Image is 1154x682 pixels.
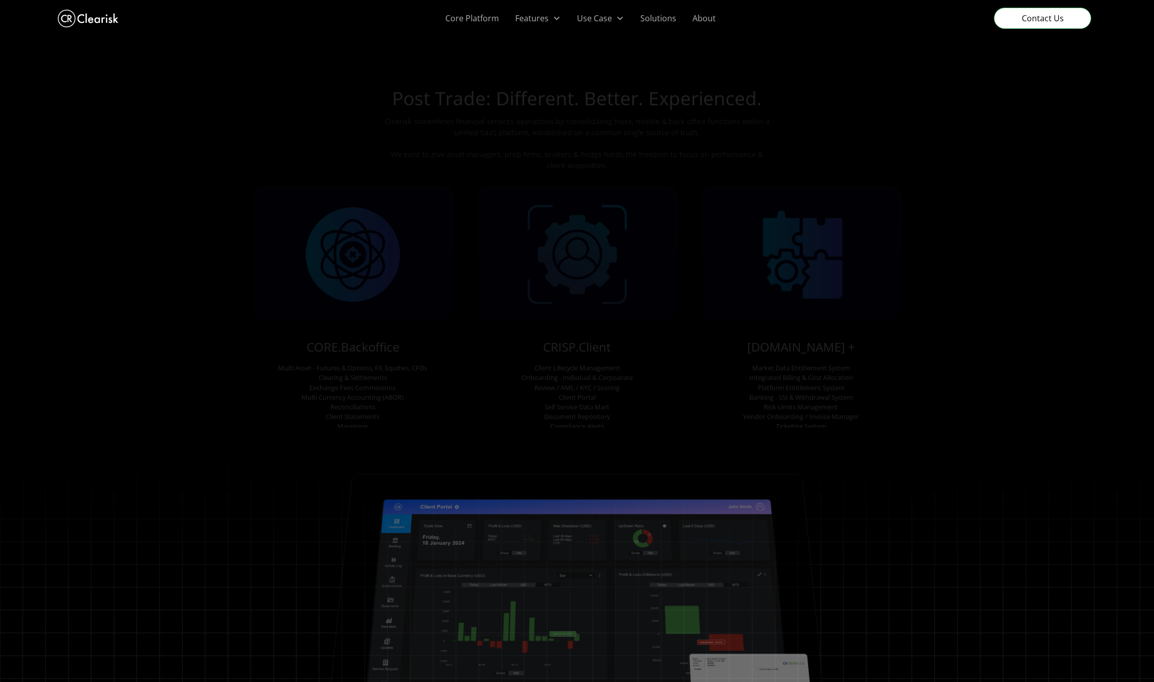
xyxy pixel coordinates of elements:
[392,87,762,116] h1: Post Trade: Different. Better. Experienced.
[306,338,399,356] a: CORE.Backoffice
[747,338,855,356] a: [DOMAIN_NAME] +
[577,12,612,24] div: Use Case
[278,363,427,441] p: Multi Asset - Futures & Options, FX, Equities, CFDs Clearing & Settlements Exchange Fees Commissi...
[58,7,119,30] a: home
[994,8,1091,29] a: Contact Us
[515,12,549,24] div: Features
[744,363,859,441] p: Market Data Entitlement System Integrated Billing & Cost Allocation Platform Entitlement System B...
[543,338,611,356] a: CRISP.Client
[382,116,772,171] p: Clearisk streamlines financial services operations by consolidating front, middle & back office f...
[521,363,633,431] p: Client Lifecycle Management Onboarding - Indivdual & Corpoarate Review / AML / KYC / Scoring Clie...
